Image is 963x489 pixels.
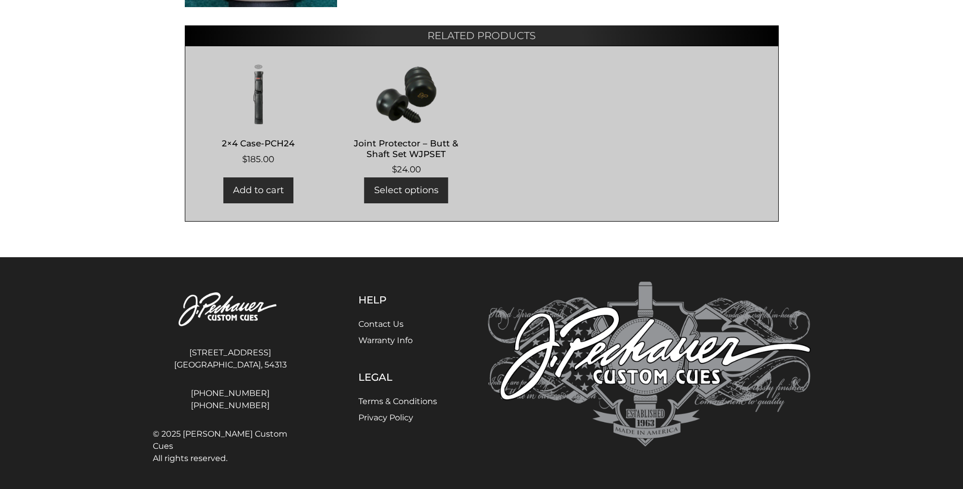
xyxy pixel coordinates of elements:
h2: 2×4 Case-PCH24 [195,134,322,153]
address: [STREET_ADDRESS] [GEOGRAPHIC_DATA], 54313 [153,343,308,375]
span: $ [242,154,247,164]
h5: Legal [358,371,437,383]
h5: Help [358,294,437,306]
a: Warranty Info [358,335,413,345]
a: [PHONE_NUMBER] [153,387,308,400]
a: Contact Us [358,319,404,329]
a: Joint Protector – Butt & Shaft Set WJPSET $24.00 [343,64,470,176]
bdi: 185.00 [242,154,274,164]
span: $ [392,164,397,174]
img: Joint Protector - Butt & Shaft Set WJPSET [343,64,470,125]
a: Privacy Policy [358,413,413,422]
a: Select options for “Joint Protector - Butt & Shaft Set WJPSET” [364,177,448,203]
img: 2x4 Case-PCH24 [195,64,322,125]
h2: Related products [185,25,779,46]
a: Add to cart: “2x4 Case-PCH24” [223,177,293,203]
a: Terms & Conditions [358,396,437,406]
h2: Joint Protector – Butt & Shaft Set WJPSET [343,134,470,164]
img: Pechauer Custom Cues [153,282,308,338]
span: © 2025 [PERSON_NAME] Custom Cues All rights reserved. [153,428,308,465]
a: [PHONE_NUMBER] [153,400,308,412]
bdi: 24.00 [392,164,421,174]
img: Pechauer Custom Cues [488,282,811,447]
a: 2×4 Case-PCH24 $185.00 [195,64,322,166]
